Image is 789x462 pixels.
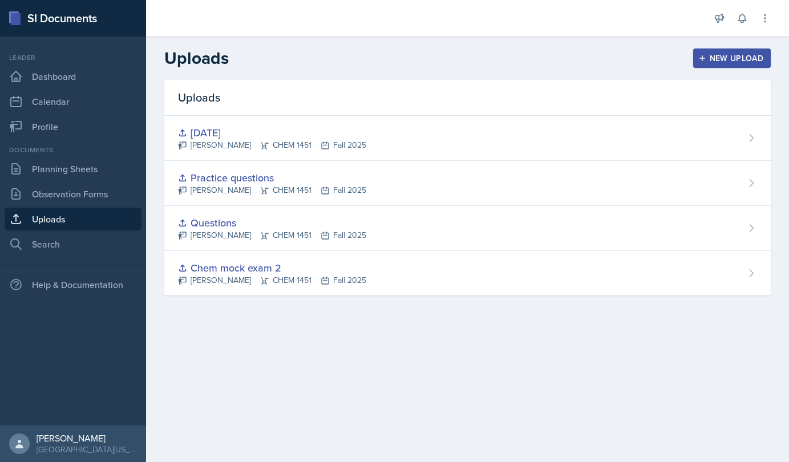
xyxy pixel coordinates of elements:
a: Search [5,233,141,256]
div: Chem mock exam 2 [178,260,366,275]
div: [GEOGRAPHIC_DATA][US_STATE] [37,444,137,455]
div: [DATE] [178,125,366,140]
a: Uploads [5,208,141,230]
a: Chem mock exam 2 [PERSON_NAME]CHEM 1451Fall 2025 [164,251,771,295]
div: [PERSON_NAME] CHEM 1451 Fall 2025 [178,139,366,151]
a: Calendar [5,90,141,113]
a: Observation Forms [5,183,141,205]
button: New Upload [693,48,771,68]
div: Uploads [164,80,771,116]
a: Questions [PERSON_NAME]CHEM 1451Fall 2025 [164,206,771,251]
div: [PERSON_NAME] CHEM 1451 Fall 2025 [178,274,366,286]
div: [PERSON_NAME] [37,432,137,444]
a: Practice questions [PERSON_NAME]CHEM 1451Fall 2025 [164,161,771,206]
a: Dashboard [5,65,141,88]
div: New Upload [701,54,764,63]
h2: Uploads [164,48,229,68]
a: Profile [5,115,141,138]
div: Documents [5,145,141,155]
div: [PERSON_NAME] CHEM 1451 Fall 2025 [178,229,366,241]
div: Help & Documentation [5,273,141,296]
a: Planning Sheets [5,157,141,180]
div: [PERSON_NAME] CHEM 1451 Fall 2025 [178,184,366,196]
div: Questions [178,215,366,230]
div: Practice questions [178,170,366,185]
a: [DATE] [PERSON_NAME]CHEM 1451Fall 2025 [164,116,771,161]
div: Leader [5,52,141,63]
